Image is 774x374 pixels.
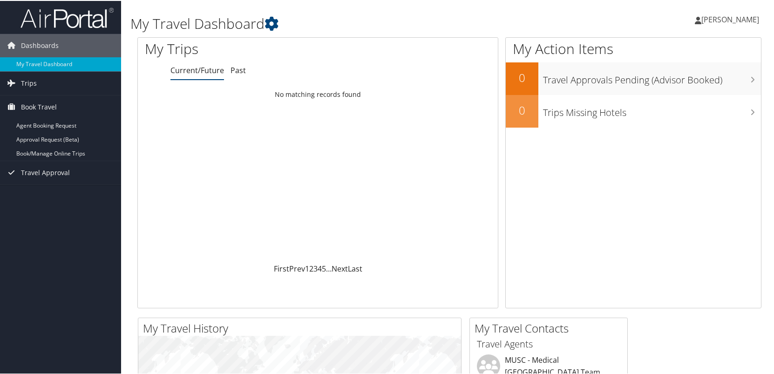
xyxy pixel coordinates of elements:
a: First [274,263,289,273]
a: Prev [289,263,305,273]
a: 4 [318,263,322,273]
a: 3 [313,263,318,273]
span: [PERSON_NAME] [701,14,759,24]
a: 2 [309,263,313,273]
h2: 0 [506,102,538,117]
a: 5 [322,263,326,273]
span: Trips [21,71,37,94]
a: 1 [305,263,309,273]
h2: My Travel Contacts [475,320,627,335]
a: Current/Future [170,64,224,75]
a: [PERSON_NAME] [695,5,768,33]
h1: My Action Items [506,38,761,58]
h3: Trips Missing Hotels [543,101,761,118]
span: Book Travel [21,95,57,118]
h3: Travel Agents [477,337,620,350]
span: Travel Approval [21,160,70,184]
img: airportal-logo.png [20,6,114,28]
h2: My Travel History [143,320,461,335]
a: 0Trips Missing Hotels [506,94,761,127]
td: No matching records found [138,85,498,102]
a: Last [348,263,362,273]
h1: My Travel Dashboard [130,13,556,33]
a: 0Travel Approvals Pending (Advisor Booked) [506,61,761,94]
span: Dashboards [21,33,59,56]
a: Past [231,64,246,75]
h3: Travel Approvals Pending (Advisor Booked) [543,68,761,86]
h2: 0 [506,69,538,85]
a: Next [332,263,348,273]
h1: My Trips [145,38,341,58]
span: … [326,263,332,273]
